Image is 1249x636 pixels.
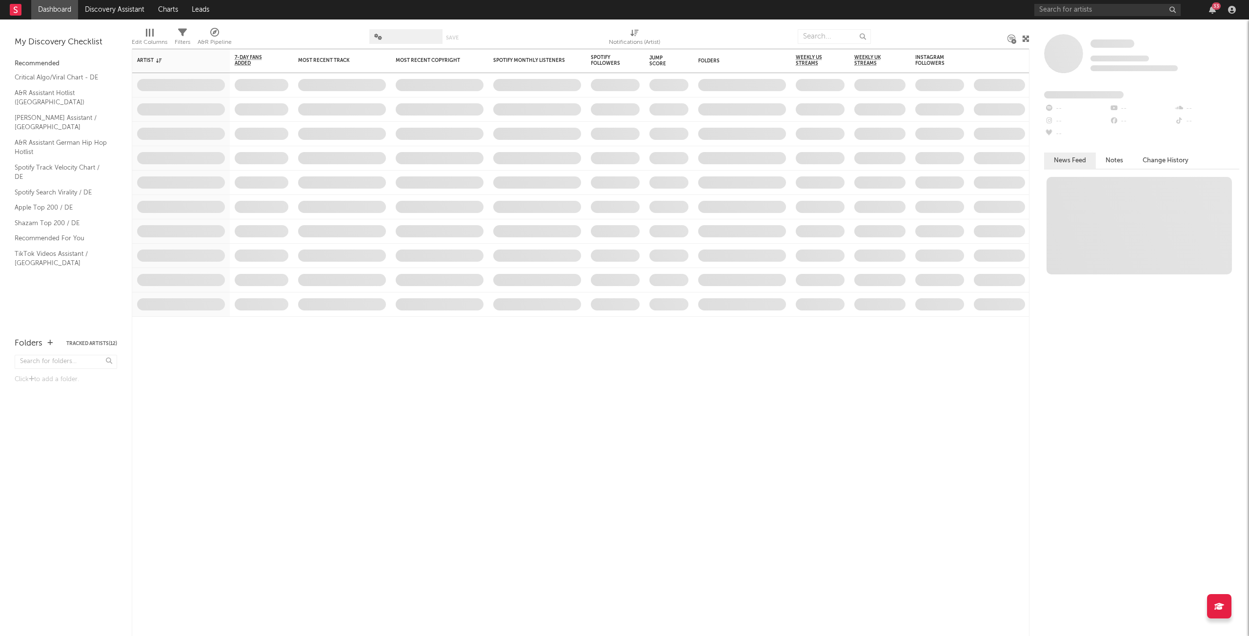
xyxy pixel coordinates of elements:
[1090,39,1134,48] span: Some Artist
[15,218,107,229] a: Shazam Top 200 / DE
[175,24,190,53] div: Filters
[1174,115,1239,128] div: --
[1174,102,1239,115] div: --
[15,355,117,369] input: Search for folders...
[1044,102,1109,115] div: --
[175,37,190,48] div: Filters
[609,37,660,48] div: Notifications (Artist)
[15,37,117,48] div: My Discovery Checklist
[198,24,232,53] div: A&R Pipeline
[15,374,117,385] div: Click to add a folder.
[15,113,107,133] a: [PERSON_NAME] Assistant / [GEOGRAPHIC_DATA]
[1044,153,1096,169] button: News Feed
[15,187,107,198] a: Spotify Search Virality / DE
[446,35,459,40] button: Save
[1090,39,1134,49] a: Some Artist
[1109,115,1174,128] div: --
[609,24,660,53] div: Notifications (Artist)
[1133,153,1198,169] button: Change History
[493,58,566,63] div: Spotify Monthly Listeners
[698,58,771,64] div: Folders
[649,55,674,67] div: Jump Score
[15,88,107,108] a: A&R Assistant Hotlist ([GEOGRAPHIC_DATA])
[1090,65,1178,71] span: 0 fans last week
[854,55,891,66] span: Weekly UK Streams
[15,249,107,269] a: TikTok Videos Assistant / [GEOGRAPHIC_DATA]
[1044,128,1109,140] div: --
[591,55,625,66] div: Spotify Followers
[396,58,469,63] div: Most Recent Copyright
[1212,2,1221,10] div: 33
[796,55,830,66] span: Weekly US Streams
[1096,153,1133,169] button: Notes
[1034,4,1181,16] input: Search for artists
[15,72,107,83] a: Critical Algo/Viral Chart - DE
[1209,6,1216,14] button: 33
[1090,56,1149,61] span: Tracking Since: [DATE]
[15,137,107,157] a: A&R Assistant German Hip Hop Hotlist
[198,37,232,48] div: A&R Pipeline
[15,162,107,182] a: Spotify Track Velocity Chart / DE
[1044,115,1109,128] div: --
[798,29,871,44] input: Search...
[132,37,167,48] div: Edit Columns
[1109,102,1174,115] div: --
[298,58,371,63] div: Most Recent Track
[15,58,117,70] div: Recommended
[915,55,949,66] div: Instagram Followers
[15,202,107,213] a: Apple Top 200 / DE
[132,24,167,53] div: Edit Columns
[137,58,210,63] div: Artist
[66,341,117,346] button: Tracked Artists(12)
[235,55,274,66] span: 7-Day Fans Added
[15,338,42,349] div: Folders
[1044,91,1124,98] span: Fans Added by Platform
[15,233,107,244] a: Recommended For You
